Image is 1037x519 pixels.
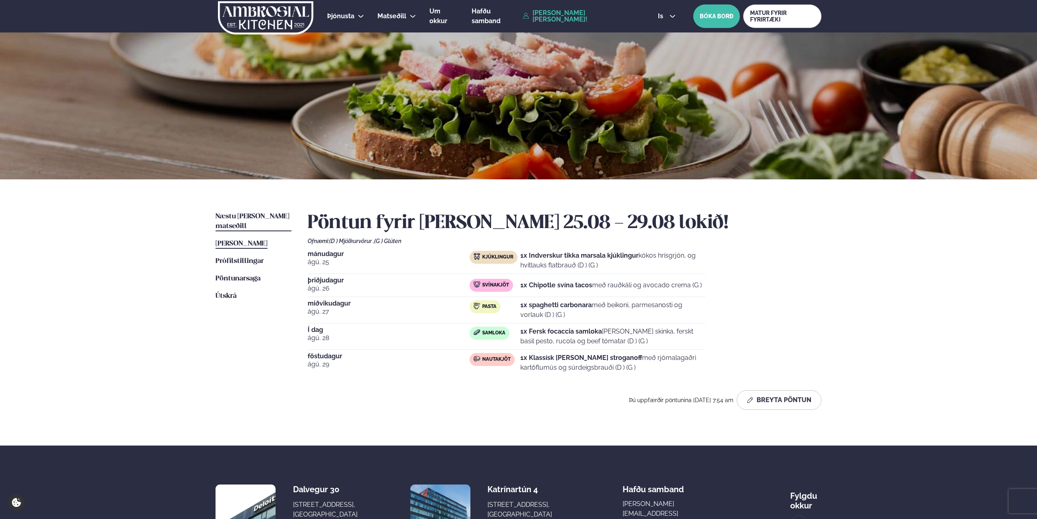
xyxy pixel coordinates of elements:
span: Um okkur [429,7,447,25]
span: föstudagur [308,353,470,360]
span: Næstu [PERSON_NAME] matseðill [216,213,289,230]
span: Þjónusta [327,12,354,20]
strong: 1x Chipotle svína tacos [520,281,592,289]
div: Katrínartún 4 [487,485,552,494]
a: Hafðu samband [472,6,519,26]
a: Pöntunarsaga [216,274,261,284]
span: ágú. 29 [308,360,470,369]
span: Hafðu samband [472,7,500,25]
span: ágú. 25 [308,257,470,267]
img: chicken.svg [474,253,480,260]
span: Kjúklingur [482,254,513,261]
span: Þú uppfærðir pöntunina [DATE] 7:54 am [629,397,733,403]
p: með rjómalagaðri kartöflumús og súrdeigsbrauði (D ) (G ) [520,353,705,373]
strong: 1x Klassísk [PERSON_NAME] stroganoff [520,354,642,362]
a: MATUR FYRIR FYRIRTÆKI [743,4,821,28]
p: [PERSON_NAME] skinka, ferskt basil pesto, rucola og beef tómatar (D ) (G ) [520,327,705,346]
span: mánudagur [308,251,470,257]
span: Nautakjöt [482,356,511,363]
div: Fylgdu okkur [790,485,821,510]
a: Útskrá [216,291,237,301]
a: [PERSON_NAME] [216,239,267,249]
a: Næstu [PERSON_NAME] matseðill [216,212,291,231]
img: pasta.svg [474,303,480,309]
span: Í dag [308,327,470,333]
button: Breyta Pöntun [737,390,821,410]
strong: 1x spaghetti carbonara [520,301,592,309]
span: [PERSON_NAME] [216,240,267,247]
img: sandwich-new-16px.svg [474,329,480,335]
a: Um okkur [429,6,458,26]
span: Prófílstillingar [216,258,264,265]
span: Útskrá [216,293,237,299]
strong: 1x Fersk focaccia samloka [520,327,602,335]
img: beef.svg [474,355,480,362]
a: Matseðill [377,11,406,21]
span: Pasta [482,304,496,310]
span: Svínakjöt [482,282,509,289]
div: Dalvegur 30 [293,485,358,494]
span: miðvikudagur [308,300,470,307]
span: is [658,13,666,19]
span: ágú. 26 [308,284,470,293]
img: logo [217,1,314,34]
span: Samloka [482,330,505,336]
span: ágú. 27 [308,307,470,317]
div: Ofnæmi: [308,238,821,244]
a: [PERSON_NAME] [PERSON_NAME]! [523,10,639,23]
a: Þjónusta [327,11,354,21]
strong: 1x Indverskur tikka marsala kjúklingur [520,252,638,259]
a: Cookie settings [8,494,25,511]
p: með rauðkáli og avocado crema (G ) [520,280,702,290]
span: (D ) Mjólkurvörur , [329,238,374,244]
span: Pöntunarsaga [216,275,261,282]
span: Matseðill [377,12,406,20]
h2: Pöntun fyrir [PERSON_NAME] 25.08 - 29.08 lokið! [308,212,821,235]
span: (G ) Glúten [374,238,401,244]
img: pork.svg [474,281,480,288]
button: is [651,13,682,19]
p: með beikoni, parmesanosti og vorlauk (D ) (G ) [520,300,705,320]
span: ágú. 28 [308,333,470,343]
p: kókos hrísgrjón, og hvítlauks flatbrauð (D ) (G ) [520,251,705,270]
a: Prófílstillingar [216,256,264,266]
span: þriðjudagur [308,277,470,284]
button: BÓKA BORÐ [693,4,740,28]
span: Hafðu samband [623,478,684,494]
